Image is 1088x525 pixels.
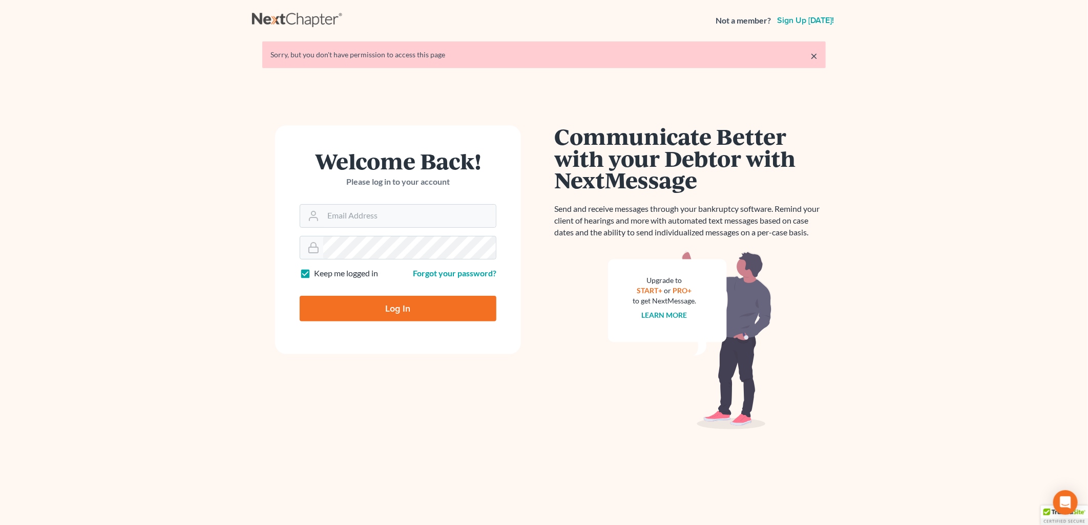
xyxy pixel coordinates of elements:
[608,251,772,430] img: nextmessage_bg-59042aed3d76b12b5cd301f8e5b87938c9018125f34e5fa2b7a6b67550977c72.svg
[810,50,818,62] a: ×
[716,15,771,27] strong: Not a member?
[270,50,818,60] div: Sorry, but you don't have permission to access this page
[775,16,836,25] a: Sign up [DATE]!
[300,296,496,321] input: Log In
[413,268,496,278] a: Forgot your password?
[642,311,687,319] a: Learn more
[1053,490,1078,515] div: Open Intercom Messenger
[554,125,826,191] h1: Communicate Better with your Debtor with NextMessage
[314,268,378,279] label: Keep me logged in
[323,205,496,227] input: Email Address
[300,176,496,188] p: Please log in to your account
[664,286,672,295] span: or
[637,286,663,295] a: START+
[633,275,696,286] div: Upgrade to
[1041,506,1088,525] div: TrustedSite Certified
[554,203,826,238] p: Send and receive messages through your bankruptcy software. Remind your client of hearings and mo...
[673,286,692,295] a: PRO+
[300,150,496,172] h1: Welcome Back!
[633,296,696,306] div: to get NextMessage.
